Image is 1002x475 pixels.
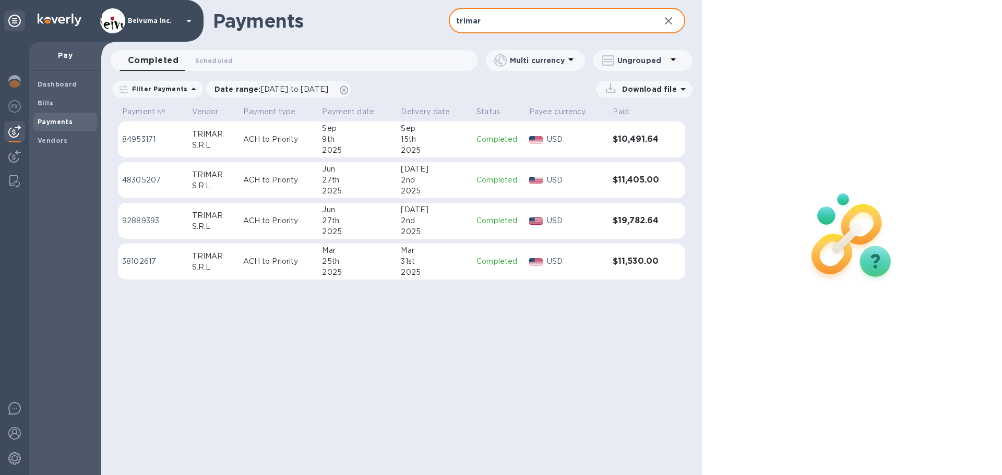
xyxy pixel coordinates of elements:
span: Payee currency [529,106,600,117]
p: Paid [613,106,629,117]
div: 2025 [322,267,392,278]
div: 2025 [401,145,468,156]
span: Delivery date [401,106,463,117]
img: USD [529,217,543,225]
p: Completed [476,175,520,186]
p: USD [547,215,604,226]
p: USD [547,134,604,145]
div: Mar [401,245,468,256]
div: 2nd [401,175,468,186]
div: TRIMAR [192,251,235,262]
b: Bills [38,99,53,107]
p: ACH to Priority [243,215,314,226]
div: 2025 [322,186,392,197]
div: TRIMAR [192,129,235,140]
div: TRIMAR [192,169,235,180]
p: Payment date [322,106,374,117]
p: ACH to Priority [243,134,314,145]
p: 84953171 [122,134,184,145]
img: USD [529,258,543,265]
b: Dashboard [38,80,77,88]
h3: $11,405.00 [613,175,663,185]
div: 2025 [401,267,468,278]
p: Completed [476,256,520,267]
div: 2025 [401,186,468,197]
div: S.R.L [192,221,235,232]
div: 27th [322,215,392,226]
p: Pay [38,50,93,60]
p: Payment type [243,106,295,117]
img: USD [529,177,543,184]
div: TRIMAR [192,210,235,221]
p: Completed [476,134,520,145]
div: 31st [401,256,468,267]
div: 15th [401,134,468,145]
span: Payment type [243,106,309,117]
p: Date range : [214,84,333,94]
p: Download file [618,84,677,94]
p: 38102617 [122,256,184,267]
p: Filter Payments [128,84,187,93]
img: Logo [38,14,81,26]
p: 48305207 [122,175,184,186]
div: 25th [322,256,392,267]
p: Vendor [192,106,219,117]
span: Scheduled [195,55,233,66]
span: Completed [128,53,178,68]
div: Sep [322,123,392,134]
b: Vendors [38,137,68,144]
h3: $19,782.64 [613,216,663,226]
p: ACH to Priority [243,256,314,267]
div: [DATE] [401,204,468,215]
span: Paid [613,106,642,117]
h1: Payments [213,10,449,32]
p: Completed [476,215,520,226]
div: [DATE] [401,164,468,175]
div: 9th [322,134,392,145]
span: Vendor [192,106,232,117]
div: Mar [322,245,392,256]
div: S.R.L [192,180,235,191]
div: 2025 [322,226,392,237]
div: 2025 [401,226,468,237]
img: Foreign exchange [8,100,21,113]
p: ACH to Priority [243,175,314,186]
div: 2025 [322,145,392,156]
div: Jun [322,204,392,215]
p: Beivuma Inc. [128,17,180,25]
div: Unpin categories [4,10,25,31]
p: Payment № [122,106,165,117]
span: Status [476,106,514,117]
h3: $11,530.00 [613,257,663,266]
p: Delivery date [401,106,450,117]
span: Payment date [322,106,388,117]
p: Status [476,106,500,117]
div: Date range:[DATE] to [DATE] [206,81,351,98]
p: USD [547,256,604,267]
p: USD [547,175,604,186]
h3: $10,491.64 [613,135,663,144]
div: S.R.L [192,140,235,151]
div: Jun [322,164,392,175]
p: 92889393 [122,215,184,226]
p: Payee currency [529,106,586,117]
span: [DATE] to [DATE] [261,85,328,93]
span: Payment № [122,106,179,117]
p: Ungrouped [617,55,667,66]
div: S.R.L [192,262,235,273]
img: USD [529,136,543,143]
div: 2nd [401,215,468,226]
div: Sep [401,123,468,134]
p: Multi currency [510,55,565,66]
b: Payments [38,118,73,126]
div: 27th [322,175,392,186]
